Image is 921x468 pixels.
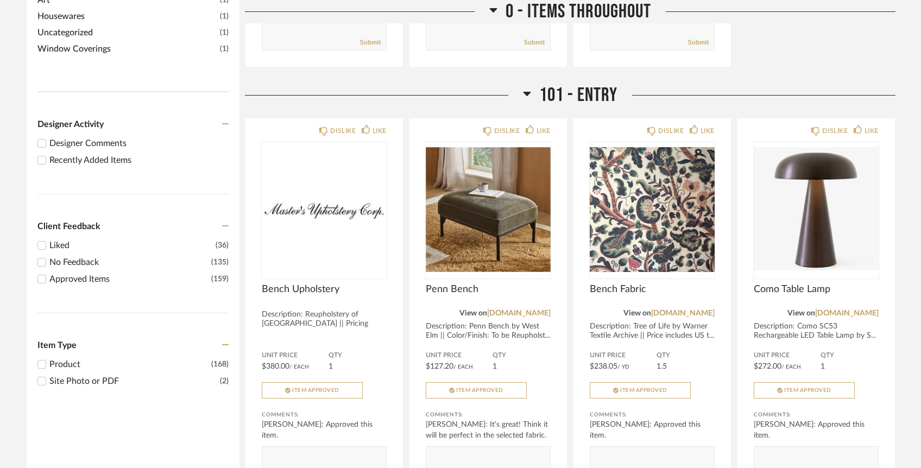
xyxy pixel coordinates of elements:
span: Penn Bench [426,283,551,295]
div: (159) [211,273,229,286]
button: Item Approved [426,382,527,399]
span: (1) [220,27,229,39]
button: Item Approved [590,382,691,399]
span: Item Approved [620,388,667,393]
span: Bench Fabric [590,283,715,295]
span: QTY [493,351,551,360]
div: Description: Reupholstery of [GEOGRAPHIC_DATA] || Pricing includes Entry ... [262,310,387,338]
img: undefined [426,142,551,277]
span: View on [459,309,487,317]
div: LIKE [701,125,715,136]
span: QTY [329,351,387,360]
span: 1 [493,363,497,370]
a: Submit [360,38,381,47]
div: Site Photo or PDF [49,375,220,388]
div: Recently Added Items [49,154,229,167]
span: Item Type [37,341,77,350]
span: Uncategorized [37,26,217,39]
span: Unit Price [754,351,821,360]
span: Como Table Lamp [754,283,879,295]
div: Approved Items [49,273,211,286]
img: undefined [262,142,387,277]
div: DISLIKE [330,125,356,136]
div: Comments: [262,409,387,420]
div: Description: Como SC53 Rechargeable LED Table Lamp by S... [754,322,879,340]
span: 101 - Entry [539,84,617,107]
span: Unit Price [426,351,493,360]
span: View on [623,309,651,317]
a: [DOMAIN_NAME] [651,309,715,317]
div: DISLIKE [494,125,520,136]
div: (135) [211,256,229,269]
span: Item Approved [456,388,503,393]
span: Designer Activity [37,120,104,129]
div: [PERSON_NAME]: Approved this item. [262,419,387,441]
div: Designer Comments [49,137,229,150]
div: DISLIKE [822,125,848,136]
div: Description: Tree of Life by Warner Textile Archive || Price includes US t... [590,322,715,340]
div: LIKE [537,125,551,136]
span: / YD [617,364,629,370]
div: Product [49,358,211,371]
button: Item Approved [754,382,855,399]
span: 1 [821,363,825,370]
div: Liked [49,239,216,252]
span: / Each [289,364,309,370]
button: Item Approved [262,382,363,399]
span: Item Approved [292,388,339,393]
span: $127.20 [426,363,453,370]
span: Bench Upholstery [262,283,387,295]
div: Comments: [590,409,715,420]
div: (2) [220,375,229,388]
span: $272.00 [754,363,781,370]
img: undefined [754,142,879,277]
span: Client Feedback [37,222,100,231]
span: Housewares [37,10,217,23]
div: Comments: [754,409,879,420]
a: [DOMAIN_NAME] [487,309,551,317]
div: Comments: [426,409,551,420]
span: 1.5 [657,363,667,370]
span: $238.05 [590,363,617,370]
span: QTY [821,351,879,360]
a: Submit [524,38,545,47]
div: [PERSON_NAME]: Approved this item. [590,419,715,441]
div: DISLIKE [658,125,684,136]
span: / Each [781,364,801,370]
div: LIKE [373,125,387,136]
span: (1) [220,43,229,55]
a: Submit [688,38,709,47]
span: 1 [329,363,333,370]
div: (36) [216,239,229,252]
img: undefined [590,142,715,277]
span: / Each [453,364,473,370]
span: View on [787,309,815,317]
span: (1) [220,10,229,22]
span: Unit Price [590,351,657,360]
span: Window Coverings [37,42,217,55]
div: [PERSON_NAME]: Approved this item. [754,419,879,441]
span: Item Approved [784,388,831,393]
div: [PERSON_NAME]: It's great! Think it will be perfect in the selected fabric. [426,419,551,441]
div: LIKE [865,125,879,136]
div: Description: Penn Bench by West Elm || Color/Finish: To be Reupholst... [426,322,551,340]
a: [DOMAIN_NAME] [815,309,879,317]
div: (168) [211,358,229,371]
span: Unit Price [262,351,329,360]
div: No Feedback [49,256,211,269]
span: $380.00 [262,363,289,370]
span: QTY [657,351,715,360]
